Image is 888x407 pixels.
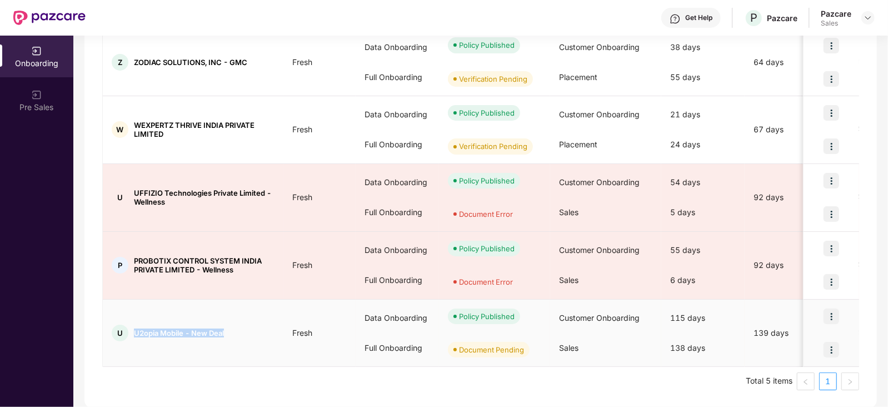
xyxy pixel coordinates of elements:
[283,192,321,202] span: Fresh
[745,56,839,68] div: 64 days
[559,313,640,322] span: Customer Onboarding
[559,207,578,217] span: Sales
[824,206,839,222] img: icon
[661,333,745,363] div: 138 days
[356,265,439,295] div: Full Onboarding
[356,167,439,197] div: Data Onboarding
[112,325,128,341] div: U
[819,373,837,390] li: 1
[459,311,515,322] div: Policy Published
[847,379,854,385] span: right
[112,257,128,274] div: P
[821,8,851,19] div: Pazcare
[112,121,128,138] div: W
[864,13,872,22] img: svg+xml;base64,PHN2ZyBpZD0iRHJvcGRvd24tMzJ4MzIiIHhtbG5zPSJodHRwOi8vd3d3LnczLm9yZy8yMDAwL3N2ZyIgd2...
[824,274,839,290] img: icon
[797,373,815,390] li: Previous Page
[559,177,640,187] span: Customer Onboarding
[824,173,839,188] img: icon
[824,241,839,256] img: icon
[559,110,640,119] span: Customer Onboarding
[820,373,836,390] a: 1
[134,329,224,337] span: U2opia Mobile - New Deal
[356,333,439,363] div: Full Onboarding
[745,259,839,271] div: 92 days
[661,32,745,62] div: 38 days
[134,121,275,138] span: WEXPERTZ THRIVE INDIA PRIVATE LIMITED
[824,105,839,121] img: icon
[356,130,439,160] div: Full Onboarding
[459,39,515,51] div: Policy Published
[356,235,439,265] div: Data Onboarding
[661,130,745,160] div: 24 days
[459,141,527,152] div: Verification Pending
[559,343,578,353] span: Sales
[824,342,839,358] img: icon
[112,189,128,206] div: U
[661,62,745,92] div: 55 days
[283,57,321,67] span: Fresh
[31,46,42,57] img: svg+xml;base64,PHN2ZyB3aWR0aD0iMjAiIGhlaWdodD0iMjAiIHZpZXdCb3g9IjAgMCAyMCAyMCIgZmlsbD0ibm9uZSIgeG...
[841,373,859,390] li: Next Page
[824,38,839,53] img: icon
[802,379,809,385] span: left
[134,188,275,206] span: UFFIZIO Technologies Private Limited - Wellness
[283,328,321,337] span: Fresh
[661,303,745,333] div: 115 days
[356,100,439,130] div: Data Onboarding
[824,309,839,324] img: icon
[745,327,839,339] div: 139 days
[797,373,815,390] button: left
[13,11,86,25] img: New Pazcare Logo
[661,100,745,130] div: 21 days
[459,243,515,254] div: Policy Published
[134,256,275,274] span: PROBOTIX CONTROL SYSTEM INDIA PRIVATE LIMITED - Wellness
[356,303,439,333] div: Data Onboarding
[31,90,42,101] img: svg+xml;base64,PHN2ZyB3aWR0aD0iMjAiIGhlaWdodD0iMjAiIHZpZXdCb3g9IjAgMCAyMCAyMCIgZmlsbD0ibm9uZSIgeG...
[559,72,597,82] span: Placement
[750,11,757,24] span: P
[134,58,247,67] span: ZODIAC SOLUTIONS, INC - GMC
[559,275,578,285] span: Sales
[661,235,745,265] div: 55 days
[824,71,839,87] img: icon
[356,197,439,227] div: Full Onboarding
[559,140,597,149] span: Placement
[824,138,839,154] img: icon
[821,19,851,28] div: Sales
[841,373,859,390] button: right
[670,13,681,24] img: svg+xml;base64,PHN2ZyBpZD0iSGVscC0zMngzMiIgeG1sbnM9Imh0dHA6Ly93d3cudzMub3JnLzIwMDAvc3ZnIiB3aWR0aD...
[685,13,712,22] div: Get Help
[459,73,527,85] div: Verification Pending
[746,373,792,390] li: Total 5 items
[459,175,515,186] div: Policy Published
[745,191,839,203] div: 92 days
[459,344,524,355] div: Document Pending
[661,197,745,227] div: 5 days
[459,107,515,118] div: Policy Published
[283,125,321,134] span: Fresh
[745,123,839,136] div: 67 days
[767,13,797,23] div: Pazcare
[356,32,439,62] div: Data Onboarding
[661,265,745,295] div: 6 days
[459,276,513,287] div: Document Error
[356,62,439,92] div: Full Onboarding
[661,167,745,197] div: 54 days
[459,209,513,220] div: Document Error
[112,54,128,71] div: Z
[559,42,640,52] span: Customer Onboarding
[559,245,640,255] span: Customer Onboarding
[283,260,321,270] span: Fresh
